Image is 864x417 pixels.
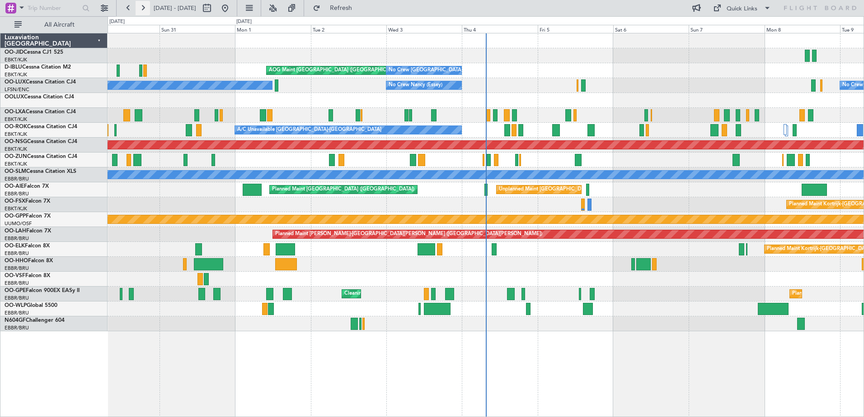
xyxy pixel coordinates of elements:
a: EBKT/KJK [5,161,27,167]
div: [DATE] [109,18,125,26]
a: EBKT/KJK [5,116,27,123]
span: OO-NSG [5,139,27,144]
div: AOG Maint [GEOGRAPHIC_DATA] ([GEOGRAPHIC_DATA] National) [269,64,426,77]
a: EBBR/BRU [5,295,29,301]
a: OOLUXCessna Citation CJ4 [5,94,74,100]
span: OO-HHO [5,258,28,264]
a: EBKT/KJK [5,131,27,138]
button: Quick Links [709,1,775,15]
span: OO-LUX [5,79,26,85]
div: Fri 5 [538,25,613,33]
a: OO-SLMCessna Citation XLS [5,169,76,174]
span: OO-ELK [5,243,25,249]
input: Trip Number [28,1,80,15]
a: OO-FSXFalcon 7X [5,199,50,204]
div: Quick Links [727,5,757,14]
span: OO-WLP [5,303,27,308]
a: OO-GPEFalcon 900EX EASy II [5,288,80,293]
div: Wed 3 [386,25,462,33]
div: [DATE] [236,18,252,26]
div: No Crew [GEOGRAPHIC_DATA] ([GEOGRAPHIC_DATA] National) [389,64,540,77]
a: EBBR/BRU [5,176,29,182]
a: N604GFChallenger 604 [5,318,65,323]
a: OO-AIEFalcon 7X [5,184,49,189]
div: Thu 4 [462,25,537,33]
div: Cleaning [GEOGRAPHIC_DATA] ([GEOGRAPHIC_DATA] National) [344,287,495,301]
a: OO-ELKFalcon 8X [5,243,50,249]
a: OO-WLPGlobal 5500 [5,303,57,308]
a: OO-GPPFalcon 7X [5,213,51,219]
span: OO-SLM [5,169,26,174]
a: OO-JIDCessna CJ1 525 [5,50,63,55]
span: OO-LXA [5,109,26,115]
span: OO-FSX [5,199,25,204]
span: All Aircraft [23,22,95,28]
span: OO-LAH [5,228,26,234]
div: Mon 1 [235,25,310,33]
span: OO-AIE [5,184,24,189]
div: Sat 6 [613,25,689,33]
a: EBBR/BRU [5,265,29,272]
a: UUMO/OSF [5,220,32,227]
a: LFSN/ENC [5,86,29,93]
div: Unplanned Maint [GEOGRAPHIC_DATA] ([GEOGRAPHIC_DATA] National) [499,183,669,196]
a: OO-VSFFalcon 8X [5,273,50,278]
a: EBBR/BRU [5,190,29,197]
a: EBBR/BRU [5,235,29,242]
a: EBBR/BRU [5,280,29,287]
div: Mon 8 [765,25,840,33]
a: EBKT/KJK [5,205,27,212]
a: OO-LAHFalcon 7X [5,228,51,234]
a: OO-LXACessna Citation CJ4 [5,109,76,115]
div: A/C Unavailable [GEOGRAPHIC_DATA]-[GEOGRAPHIC_DATA] [237,123,381,137]
a: EBBR/BRU [5,250,29,257]
div: Sun 7 [689,25,764,33]
button: All Aircraft [10,18,98,32]
span: OO-VSF [5,273,25,278]
button: Refresh [309,1,363,15]
div: Sun 31 [160,25,235,33]
a: D-IBLUCessna Citation M2 [5,65,71,70]
span: OO-ZUN [5,154,27,159]
a: EBKT/KJK [5,71,27,78]
div: Planned Maint [GEOGRAPHIC_DATA] ([GEOGRAPHIC_DATA]) [272,183,414,196]
span: OO-JID [5,50,23,55]
span: [DATE] - [DATE] [154,4,196,12]
a: EBBR/BRU [5,324,29,331]
a: OO-LUXCessna Citation CJ4 [5,79,76,85]
a: EBKT/KJK [5,146,27,153]
div: Planned Maint [PERSON_NAME]-[GEOGRAPHIC_DATA][PERSON_NAME] ([GEOGRAPHIC_DATA][PERSON_NAME]) [275,227,542,241]
a: OO-ROKCessna Citation CJ4 [5,124,77,130]
div: Tue 2 [311,25,386,33]
a: OO-HHOFalcon 8X [5,258,53,264]
a: EBBR/BRU [5,310,29,316]
span: D-IBLU [5,65,22,70]
span: OO-GPP [5,213,26,219]
span: OO-GPE [5,288,26,293]
span: N604GF [5,318,26,323]
span: OO-ROK [5,124,27,130]
div: No Crew Nancy (Essey) [389,79,442,92]
a: OO-NSGCessna Citation CJ4 [5,139,77,144]
div: Sat 30 [84,25,160,33]
span: Refresh [322,5,360,11]
a: OO-ZUNCessna Citation CJ4 [5,154,77,159]
a: EBKT/KJK [5,56,27,63]
span: OOLUX [5,94,24,100]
